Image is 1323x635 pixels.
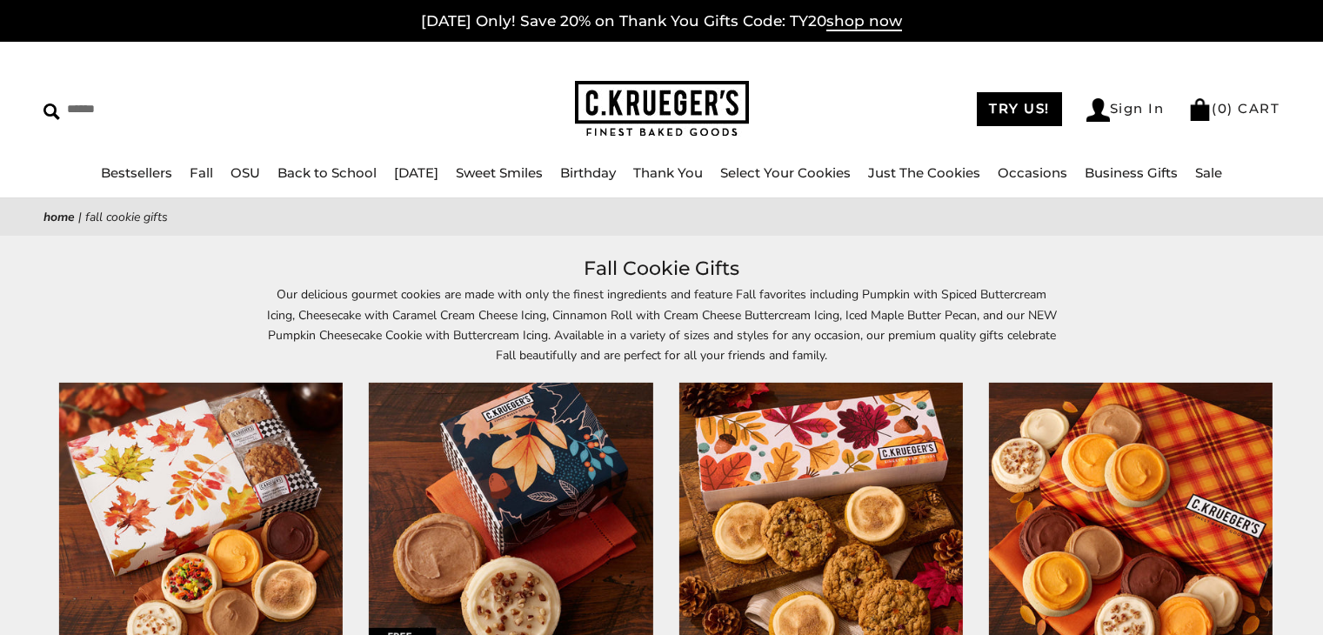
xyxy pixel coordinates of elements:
[1218,100,1228,117] span: 0
[78,209,82,225] span: |
[231,164,260,181] a: OSU
[633,164,703,181] a: Thank You
[1188,98,1212,121] img: Bag
[85,209,168,225] span: Fall Cookie Gifts
[43,209,75,225] a: Home
[43,96,337,123] input: Search
[1086,98,1165,122] a: Sign In
[43,207,1280,227] nav: breadcrumbs
[277,164,377,181] a: Back to School
[868,164,980,181] a: Just The Cookies
[560,164,616,181] a: Birthday
[267,286,1057,363] span: Our delicious gourmet cookies are made with only the finest ingredients and feature Fall favorite...
[421,12,902,31] a: [DATE] Only! Save 20% on Thank You Gifts Code: TY20shop now
[70,253,1253,284] h1: Fall Cookie Gifts
[190,164,213,181] a: Fall
[101,164,172,181] a: Bestsellers
[998,164,1067,181] a: Occasions
[43,104,60,120] img: Search
[1085,164,1178,181] a: Business Gifts
[394,164,438,181] a: [DATE]
[1188,100,1280,117] a: (0) CART
[456,164,543,181] a: Sweet Smiles
[575,81,749,137] img: C.KRUEGER'S
[1195,164,1222,181] a: Sale
[1086,98,1110,122] img: Account
[720,164,851,181] a: Select Your Cookies
[826,12,902,31] span: shop now
[977,92,1062,126] a: TRY US!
